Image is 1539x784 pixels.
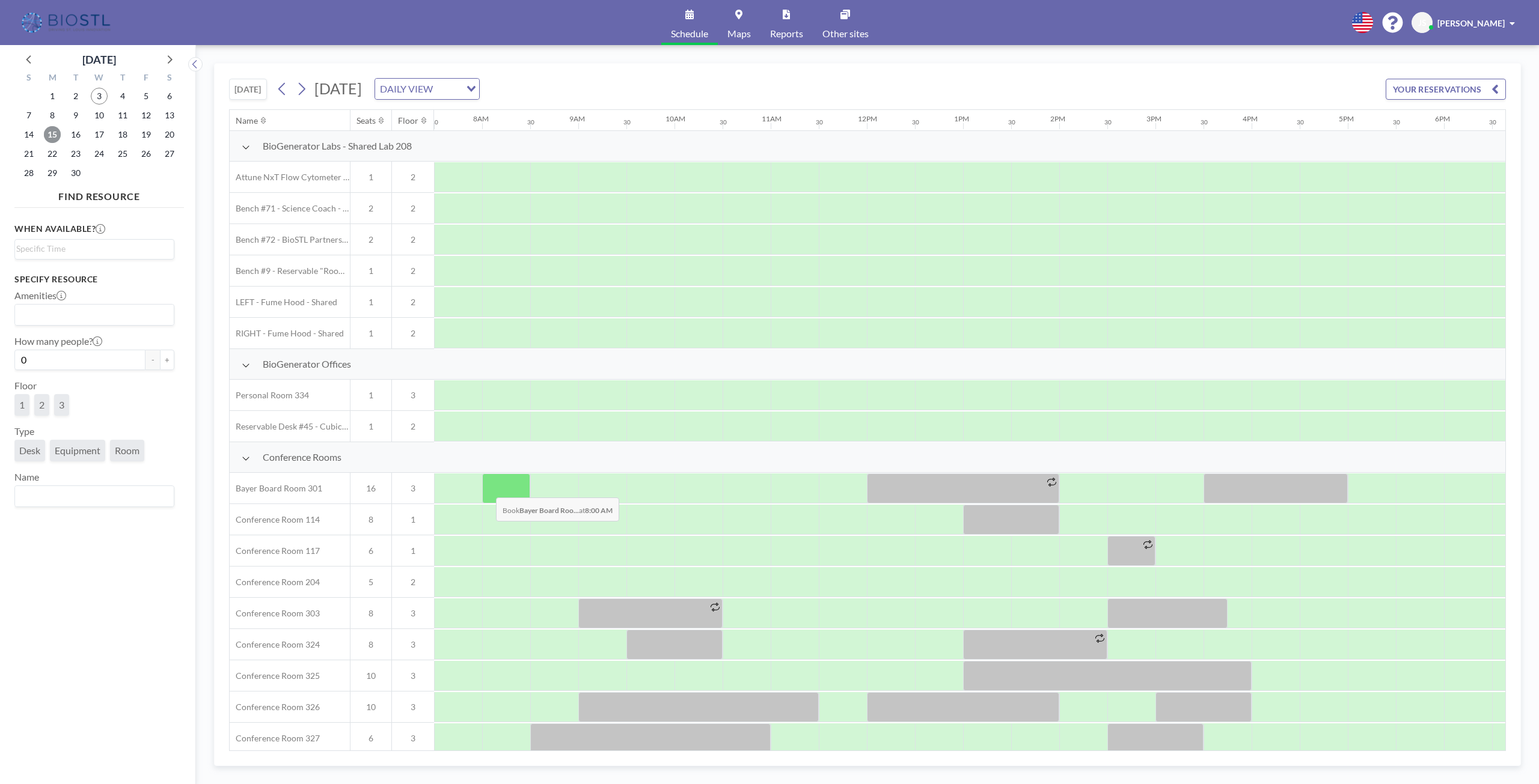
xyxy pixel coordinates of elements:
[114,145,131,162] span: Thursday, September 25, 2025
[527,118,534,126] div: 30
[954,114,969,123] div: 1PM
[392,545,434,556] span: 1
[858,114,877,123] div: 12PM
[17,71,41,87] div: S
[230,577,320,588] span: Conference Room 204
[350,545,391,556] span: 6
[114,88,131,105] span: Thursday, September 4, 2025
[375,79,479,99] div: Search for option
[67,88,84,105] span: Tuesday, September 2, 2025
[350,390,391,401] span: 1
[350,421,391,432] span: 1
[1243,114,1258,123] div: 4PM
[91,126,108,143] span: Wednesday, September 17, 2025
[16,488,167,504] input: Search for option
[1386,79,1506,100] button: YOUR RESERVATIONS
[230,608,320,619] span: Conference Room 303
[19,11,115,35] img: organization-logo
[350,266,391,276] span: 1
[392,328,434,339] span: 2
[59,399,64,411] span: 3
[378,81,435,97] span: DAILY VIEW
[431,118,438,126] div: 30
[67,165,84,181] span: Tuesday, September 30, 2025
[160,350,174,370] button: +
[263,451,341,463] span: Conference Rooms
[14,274,174,285] h3: Specify resource
[350,297,391,308] span: 1
[727,29,751,38] span: Maps
[1435,114,1450,123] div: 6PM
[585,506,613,515] b: 8:00 AM
[350,702,391,713] span: 10
[111,71,134,87] div: T
[436,81,459,97] input: Search for option
[230,639,320,650] span: Conference Room 324
[230,514,320,525] span: Conference Room 114
[14,186,184,202] h4: FIND RESOURCE
[16,242,167,255] input: Search for option
[161,107,178,124] span: Saturday, September 13, 2025
[392,670,434,681] span: 3
[473,114,489,123] div: 8AM
[350,234,391,245] span: 2
[82,51,116,68] div: [DATE]
[350,577,391,588] span: 5
[1437,18,1505,28] span: [PERSON_NAME]
[1146,114,1161,123] div: 3PM
[1104,118,1112,126] div: 30
[134,71,158,87] div: F
[665,114,685,123] div: 10AM
[161,126,178,143] span: Saturday, September 20, 2025
[114,107,131,124] span: Thursday, September 11, 2025
[230,390,309,401] span: Personal Room 334
[138,145,155,162] span: Friday, September 26, 2025
[350,733,391,744] span: 6
[392,297,434,308] span: 2
[1201,118,1208,126] div: 30
[115,445,139,457] span: Room
[1489,118,1496,126] div: 30
[88,71,111,87] div: W
[1393,118,1400,126] div: 30
[15,486,174,506] div: Search for option
[496,497,619,521] span: Book at
[230,172,350,183] span: Attune NxT Flow Cytometer - Bench #25
[20,145,37,162] span: Sunday, September 21, 2025
[519,506,579,515] b: Bayer Board Roo...
[41,71,64,87] div: M
[229,79,267,100] button: [DATE]
[350,203,391,214] span: 2
[44,88,61,105] span: Monday, September 1, 2025
[230,328,344,339] span: RIGHT - Fume Hood - Shared
[15,240,174,258] div: Search for option
[314,79,362,97] span: [DATE]
[720,118,727,126] div: 30
[230,483,322,494] span: Bayer Board Room 301
[64,71,88,87] div: T
[20,165,37,181] span: Sunday, September 28, 2025
[392,234,434,245] span: 2
[158,71,181,87] div: S
[20,126,37,143] span: Sunday, September 14, 2025
[392,639,434,650] span: 3
[161,88,178,105] span: Saturday, September 6, 2025
[1008,118,1015,126] div: 30
[44,165,61,181] span: Monday, September 29, 2025
[392,733,434,744] span: 3
[16,307,167,323] input: Search for option
[912,118,919,126] div: 30
[20,107,37,124] span: Sunday, September 7, 2025
[91,107,108,124] span: Wednesday, September 10, 2025
[356,115,376,126] div: Seats
[230,266,350,276] span: Bench #9 - Reservable "RoomZilla" Bench
[236,115,258,126] div: Name
[44,126,61,143] span: Monday, September 15, 2025
[230,733,320,744] span: Conference Room 327
[230,203,350,214] span: Bench #71 - Science Coach - BioSTL Bench
[623,118,631,126] div: 30
[19,445,40,457] span: Desk
[145,350,160,370] button: -
[1297,118,1304,126] div: 30
[816,118,823,126] div: 30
